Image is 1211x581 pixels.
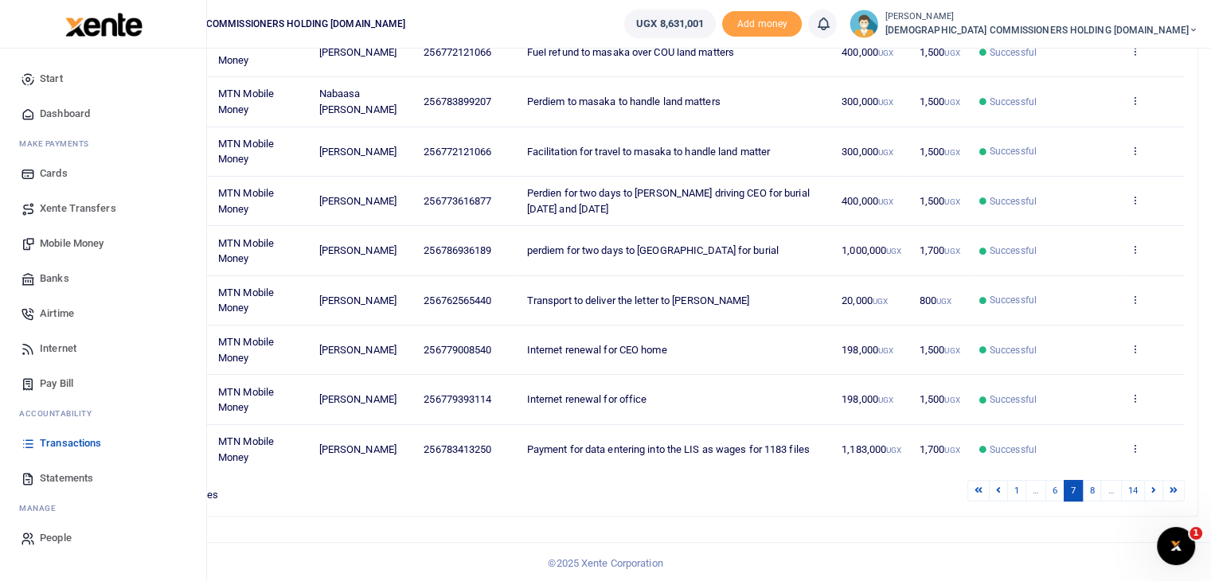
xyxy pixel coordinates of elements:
[527,443,810,455] span: Payment for data entering into the LIS as wages for 1183 files
[990,95,1037,109] span: Successful
[842,294,888,306] span: 20,000
[624,10,716,38] a: UGX 8,631,001
[527,344,667,356] span: Internet renewal for CEO home
[13,96,193,131] a: Dashboard
[27,138,89,150] span: ake Payments
[920,294,952,306] span: 800
[527,96,721,107] span: Perdiem to masaka to handle land matters
[850,10,878,38] img: profile-user
[319,195,397,207] span: [PERSON_NAME]
[920,146,960,158] span: 1,500
[40,530,72,546] span: People
[886,247,901,255] small: UGX
[40,166,68,181] span: Cards
[1121,480,1145,501] a: 14
[96,17,412,31] span: [DEMOGRAPHIC_DATA] COMMISSIONERS HOLDING [DOMAIN_NAME]
[944,396,959,404] small: UGX
[64,18,143,29] a: logo-small logo-large logo-large
[878,197,893,206] small: UGX
[40,470,93,486] span: Statements
[990,144,1037,158] span: Successful
[1064,480,1083,501] a: 7
[527,244,779,256] span: perdiem for two days to [GEOGRAPHIC_DATA] for burial
[218,138,274,166] span: MTN Mobile Money
[218,38,274,66] span: MTN Mobile Money
[13,461,193,496] a: Statements
[13,61,193,96] a: Start
[990,45,1037,60] span: Successful
[13,261,193,296] a: Banks
[1157,527,1195,565] iframe: Intercom live chat
[1082,480,1101,501] a: 8
[40,106,90,122] span: Dashboard
[936,297,951,306] small: UGX
[873,297,888,306] small: UGX
[218,386,274,414] span: MTN Mobile Money
[40,271,69,287] span: Banks
[990,343,1037,357] span: Successful
[319,88,397,115] span: Nabaasa [PERSON_NAME]
[842,443,901,455] span: 1,183,000
[527,146,771,158] span: Facilitation for travel to masaka to handle land matter
[40,341,76,357] span: Internet
[424,393,491,405] span: 256779393114
[424,46,491,58] span: 256772121066
[218,88,274,115] span: MTN Mobile Money
[920,443,960,455] span: 1,700
[218,237,274,265] span: MTN Mobile Money
[990,244,1037,258] span: Successful
[424,344,491,356] span: 256779008540
[13,156,193,191] a: Cards
[218,435,274,463] span: MTN Mobile Money
[13,401,193,426] li: Ac
[319,393,397,405] span: [PERSON_NAME]
[920,393,960,405] span: 1,500
[842,195,893,207] span: 400,000
[885,23,1198,37] span: [DEMOGRAPHIC_DATA] COMMISSIONERS HOLDING [DOMAIN_NAME]
[878,396,893,404] small: UGX
[842,46,893,58] span: 400,000
[944,247,959,255] small: UGX
[40,376,73,392] span: Pay Bill
[527,294,750,306] span: Transport to deliver the letter to [PERSON_NAME]
[722,11,802,37] li: Toup your wallet
[424,294,491,306] span: 256762565440
[27,502,57,514] span: anage
[13,521,193,556] a: People
[527,46,734,58] span: Fuel refund to masaka over COU land matters
[944,49,959,57] small: UGX
[878,346,893,355] small: UGX
[527,187,810,215] span: Perdien for two days to [PERSON_NAME] driving CEO for burial [DATE] and [DATE]
[1045,480,1065,501] a: 6
[424,146,491,158] span: 256772121066
[920,244,960,256] span: 1,700
[13,496,193,521] li: M
[65,13,143,37] img: logo-large
[31,407,92,419] span: countability
[40,306,74,322] span: Airtime
[319,344,397,356] span: [PERSON_NAME]
[40,71,63,87] span: Start
[319,443,397,455] span: [PERSON_NAME]
[885,10,1198,24] small: [PERSON_NAME]
[424,443,491,455] span: 256783413250
[1190,527,1202,540] span: 1
[990,194,1037,209] span: Successful
[722,11,802,37] span: Add money
[13,426,193,461] a: Transactions
[319,244,397,256] span: [PERSON_NAME]
[13,131,193,156] li: M
[13,296,193,331] a: Airtime
[1007,480,1026,501] a: 1
[218,287,274,314] span: MTN Mobile Money
[842,393,893,405] span: 198,000
[40,201,116,216] span: Xente Transfers
[424,244,491,256] span: 256786936189
[424,96,491,107] span: 256783899207
[842,344,893,356] span: 198,000
[878,98,893,107] small: UGX
[990,392,1037,407] span: Successful
[878,49,893,57] small: UGX
[13,331,193,366] a: Internet
[944,148,959,157] small: UGX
